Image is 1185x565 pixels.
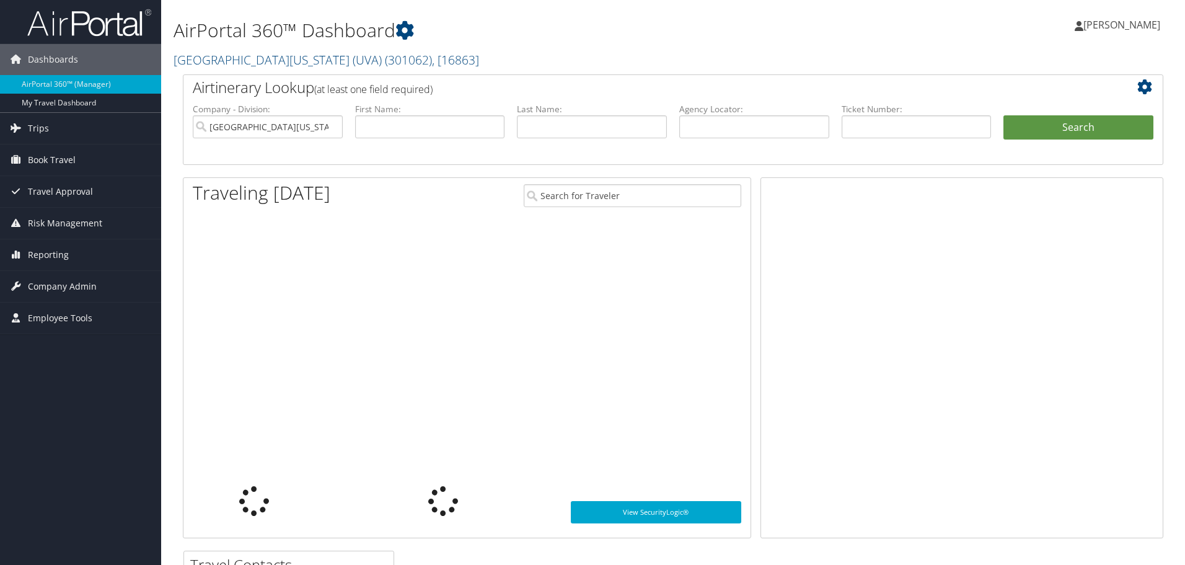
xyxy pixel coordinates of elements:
input: Search for Traveler [524,184,741,207]
span: (at least one field required) [314,82,433,96]
span: [PERSON_NAME] [1083,18,1160,32]
span: Reporting [28,239,69,270]
label: Agency Locator: [679,103,829,115]
label: First Name: [355,103,505,115]
label: Last Name: [517,103,667,115]
span: Dashboards [28,44,78,75]
span: Employee Tools [28,303,92,334]
img: airportal-logo.png [27,8,151,37]
h2: Airtinerary Lookup [193,77,1072,98]
span: Risk Management [28,208,102,239]
h1: AirPortal 360™ Dashboard [174,17,840,43]
label: Ticket Number: [842,103,992,115]
button: Search [1003,115,1153,140]
h1: Traveling [DATE] [193,180,330,206]
span: Trips [28,113,49,144]
span: Travel Approval [28,176,93,207]
a: View SecurityLogic® [571,501,741,523]
span: ( 301062 ) [385,51,432,68]
span: Book Travel [28,145,76,176]
a: [GEOGRAPHIC_DATA][US_STATE] (UVA) [174,51,479,68]
span: , [ 16863 ] [432,51,479,68]
span: Company Admin [28,271,97,302]
a: [PERSON_NAME] [1075,6,1173,43]
label: Company - Division: [193,103,343,115]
